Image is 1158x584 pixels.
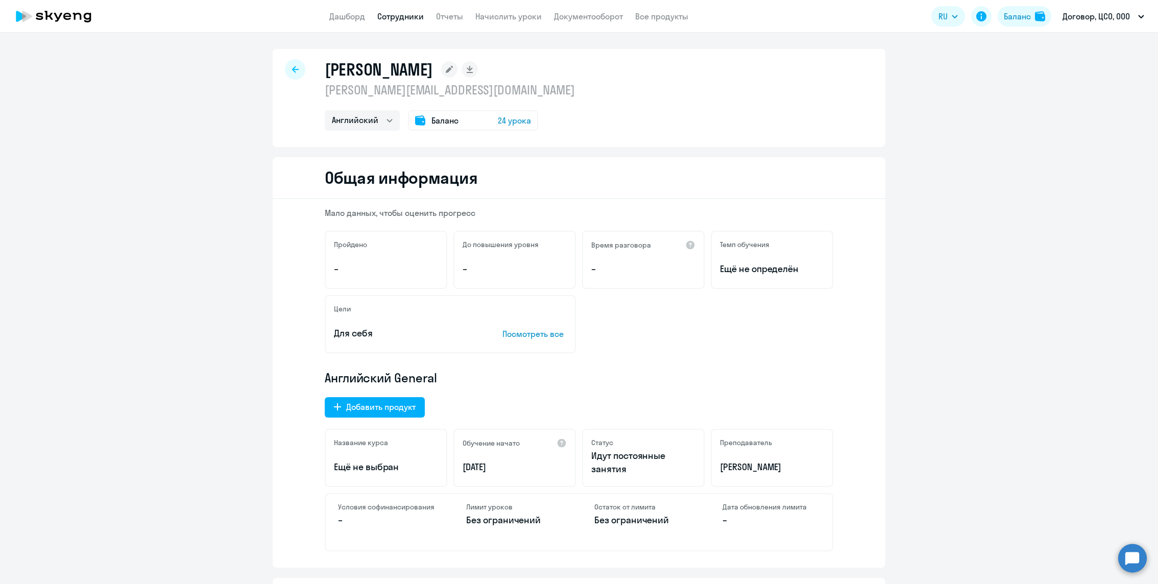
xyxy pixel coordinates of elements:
[466,502,564,512] h4: Лимит уроков
[720,262,824,276] span: Ещё не определён
[594,502,692,512] h4: Остаток от лимита
[720,438,772,447] h5: Преподаватель
[591,262,695,276] p: –
[463,240,539,249] h5: До повышения уровня
[325,207,833,218] p: Мало данных, чтобы оценить прогресс
[720,460,824,474] p: [PERSON_NAME]
[591,438,613,447] h5: Статус
[338,514,436,527] p: –
[334,438,388,447] h5: Название курса
[325,59,433,80] h1: [PERSON_NAME]
[334,327,471,340] p: Для себя
[334,460,438,474] p: Ещё не выбран
[463,262,567,276] p: –
[466,514,564,527] p: Без ограничений
[325,370,437,386] span: Английский General
[325,397,425,418] button: Добавить продукт
[594,514,692,527] p: Без ограничений
[998,6,1051,27] button: Балансbalance
[502,328,567,340] p: Посмотреть все
[722,502,820,512] h4: Дата обновления лимита
[338,502,436,512] h4: Условия софинансирования
[436,11,463,21] a: Отчеты
[463,460,567,474] p: [DATE]
[1057,4,1149,29] button: Договор, ЦСО, ООО
[1035,11,1045,21] img: balance
[931,6,965,27] button: RU
[377,11,424,21] a: Сотрудники
[325,82,575,98] p: [PERSON_NAME][EMAIL_ADDRESS][DOMAIN_NAME]
[325,167,477,188] h2: Общая информация
[334,262,438,276] p: –
[431,114,459,127] span: Баланс
[720,240,769,249] h5: Темп обучения
[938,10,948,22] span: RU
[591,449,695,476] p: Идут постоянные занятия
[329,11,365,21] a: Дашборд
[1004,10,1031,22] div: Баланс
[635,11,688,21] a: Все продукты
[554,11,623,21] a: Документооборот
[591,240,651,250] h5: Время разговора
[334,240,367,249] h5: Пройдено
[463,439,520,448] h5: Обучение начато
[475,11,542,21] a: Начислить уроки
[498,114,531,127] span: 24 урока
[1063,10,1130,22] p: Договор, ЦСО, ООО
[334,304,351,313] h5: Цели
[722,514,820,527] p: –
[346,401,416,413] div: Добавить продукт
